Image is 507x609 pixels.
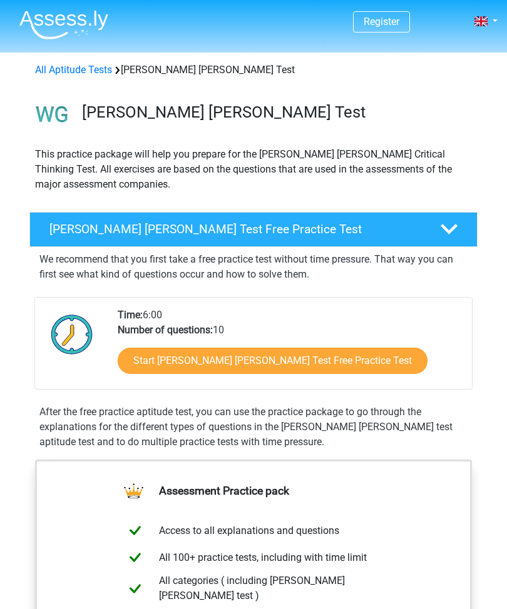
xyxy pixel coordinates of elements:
[30,63,477,78] div: [PERSON_NAME] [PERSON_NAME] Test
[39,252,468,282] p: We recommend that you first take a free practice test without time pressure. That way you can fir...
[364,16,399,28] a: Register
[35,147,472,192] p: This practice package will help you prepare for the [PERSON_NAME] [PERSON_NAME] Critical Thinking...
[30,93,74,137] img: watson glaser test
[118,309,143,321] b: Time:
[34,405,473,450] div: After the free practice aptitude test, you can use the practice package to go through the explana...
[118,348,428,374] a: Start [PERSON_NAME] [PERSON_NAME] Test Free Practice Test
[118,324,213,336] b: Number of questions:
[82,103,468,122] h3: [PERSON_NAME] [PERSON_NAME] Test
[35,64,112,76] a: All Aptitude Tests
[24,212,483,247] a: [PERSON_NAME] [PERSON_NAME] Test Free Practice Test
[19,10,108,39] img: Assessly
[108,308,471,389] div: 6:00 10
[49,222,422,236] h4: [PERSON_NAME] [PERSON_NAME] Test Free Practice Test
[45,308,99,361] img: Clock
